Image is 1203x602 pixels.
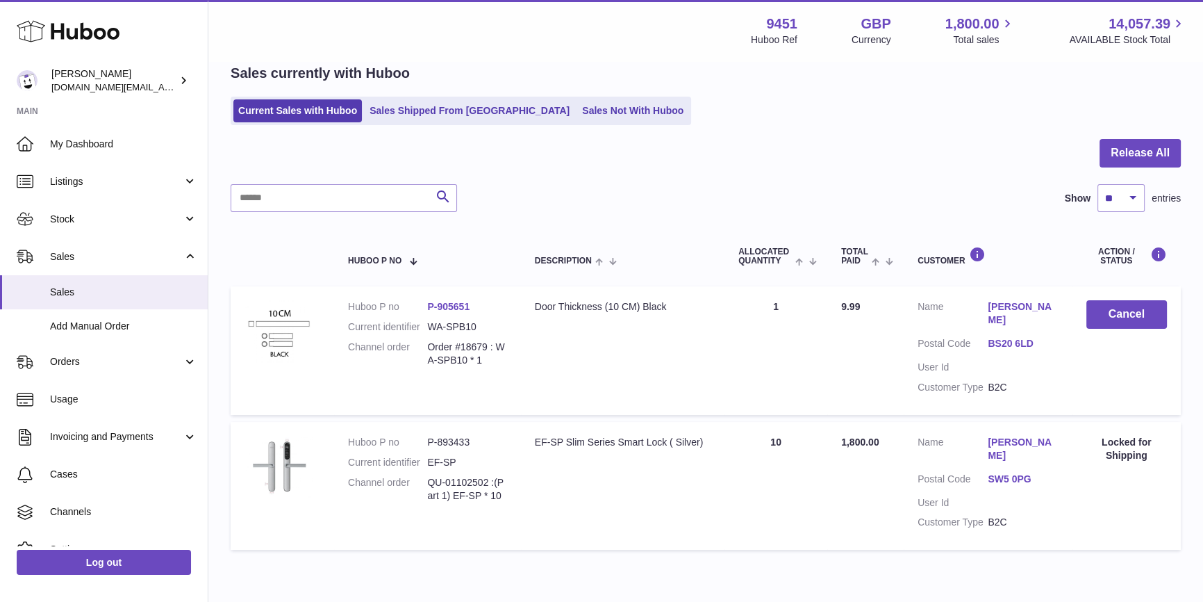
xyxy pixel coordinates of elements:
[535,436,711,449] div: EF-SP Slim Series Smart Lock ( Silver)
[1086,436,1168,462] div: Locked for Shipping
[348,476,427,503] dt: Channel order
[738,247,792,266] span: ALLOCATED Quantity
[918,473,988,489] dt: Postal Code
[1100,139,1181,168] button: Release All
[427,456,506,469] dd: EF-SP
[988,436,1058,462] a: [PERSON_NAME]
[50,320,197,333] span: Add Manual Order
[988,381,1058,394] dd: B2C
[1109,15,1170,33] span: 14,057.39
[50,393,197,406] span: Usage
[841,301,860,312] span: 9.99
[988,516,1058,529] dd: B2C
[918,247,1058,266] div: Customer
[17,550,191,575] a: Log out
[945,15,1015,47] a: 1,800.00 Total sales
[945,15,999,33] span: 1,800.00
[918,436,988,466] dt: Name
[50,505,197,519] span: Channels
[751,33,797,47] div: Huboo Ref
[577,99,688,122] a: Sales Not With Huboo
[861,15,890,33] strong: GBP
[50,250,183,263] span: Sales
[918,516,988,529] dt: Customer Type
[918,300,988,330] dt: Name
[1069,33,1186,47] span: AVAILABLE Stock Total
[766,15,797,33] strong: 9451
[1152,192,1181,205] span: entries
[1069,15,1186,47] a: 14,057.39 AVAILABLE Stock Total
[348,436,427,449] dt: Huboo P no
[1086,300,1168,329] button: Cancel
[427,436,506,449] dd: P-893433
[244,300,314,362] img: 94511700516334.jpg
[535,300,711,314] div: Door Thickness (10 CM) Black
[1065,192,1090,205] label: Show
[724,286,827,414] td: 1
[918,361,988,374] dt: User Id
[918,381,988,394] dt: Customer Type
[17,70,38,91] img: amir.ch@gmail.com
[233,99,362,122] a: Current Sales with Huboo
[231,64,410,83] h2: Sales currently with Huboo
[918,496,988,510] dt: User Id
[348,456,427,469] dt: Current identifier
[50,213,183,226] span: Stock
[988,473,1058,486] a: SW5 0PG
[50,138,197,151] span: My Dashboard
[988,337,1058,350] a: BS20 6LD
[348,300,427,314] dt: Huboo P no
[427,320,506,334] dd: WA-SPB10
[427,476,506,503] dd: QU-01102502 :(Part 1) EF-SP * 10
[1086,247,1168,266] div: Action / Status
[50,286,197,299] span: Sales
[988,300,1058,327] a: [PERSON_NAME]
[51,67,176,94] div: [PERSON_NAME]
[50,430,183,444] span: Invoicing and Payments
[427,341,506,367] dd: Order #18679 : WA-SPB10 * 1
[535,257,592,266] span: Description
[841,437,879,448] span: 1,800.00
[50,543,197,556] span: Settings
[427,301,470,312] a: P-905651
[348,257,401,266] span: Huboo P no
[50,175,183,188] span: Listings
[724,422,827,550] td: 10
[918,337,988,354] dt: Postal Code
[348,341,427,367] dt: Channel order
[51,81,276,92] span: [DOMAIN_NAME][EMAIL_ADDRESS][DOMAIN_NAME]
[348,320,427,334] dt: Current identifier
[953,33,1015,47] span: Total sales
[852,33,891,47] div: Currency
[841,247,868,266] span: Total paid
[365,99,574,122] a: Sales Shipped From [GEOGRAPHIC_DATA]
[244,436,314,497] img: 1699219270.jpg
[50,355,183,368] span: Orders
[50,468,197,481] span: Cases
